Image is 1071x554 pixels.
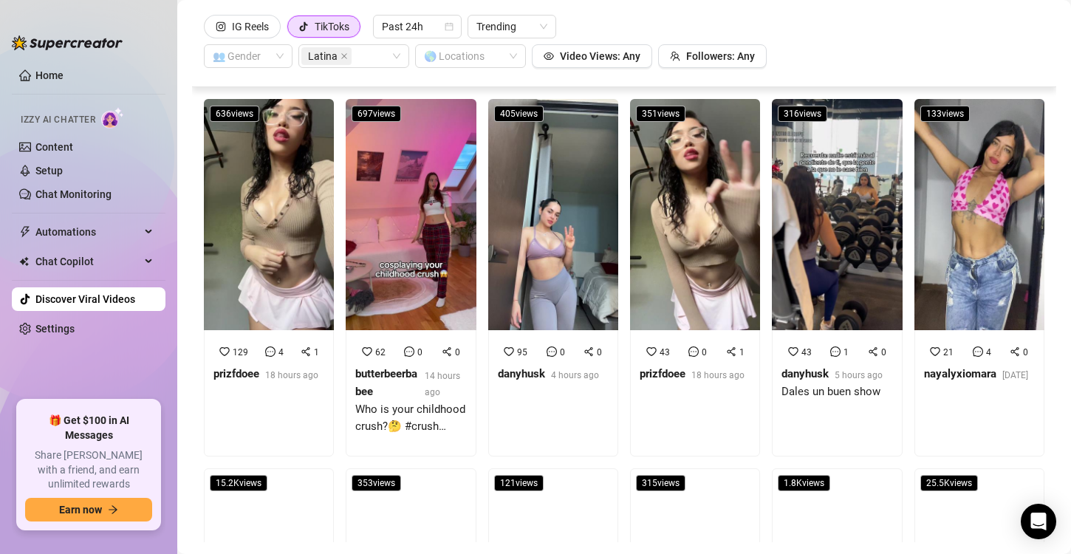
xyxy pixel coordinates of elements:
span: 0 [455,347,460,358]
span: message [265,346,276,357]
span: 0 [597,347,602,358]
span: Automations [35,220,140,244]
span: message [830,346,841,357]
span: 0 [881,347,886,358]
a: Home [35,69,64,81]
a: Chat Monitoring [35,188,112,200]
span: 43 [801,347,812,358]
span: instagram [216,21,226,32]
a: 316viewsDales un buen show4310danyhusk5 hours agoDales un buen show [772,99,902,456]
span: message [404,346,414,357]
a: 351views4301prizfdoee18 hours ago [630,99,760,456]
span: Trending [476,16,547,38]
span: 15.2K views [210,475,267,491]
span: 🎁 Get $100 in AI Messages [25,414,152,442]
span: share-alt [868,346,878,357]
span: 0 [417,347,422,358]
span: Video Views: Any [560,50,640,62]
span: message [688,346,699,357]
span: tik-tok [298,21,309,32]
a: 636views12941prizfdoee18 hours ago [204,99,334,456]
span: message [973,346,983,357]
div: TikToks [315,16,349,38]
span: [DATE] [1002,370,1028,380]
span: Chat Copilot [35,250,140,273]
span: 25.5K views [920,475,978,491]
button: Video Views: Any [532,44,652,68]
span: 129 [233,347,248,358]
span: 697 views [352,106,401,122]
span: heart [219,346,230,357]
span: 121 views [494,475,544,491]
a: Setup [35,165,63,177]
span: share-alt [442,346,452,357]
button: Earn nowarrow-right [25,498,152,521]
span: Followers: Any [686,50,755,62]
a: Discover Viral Videos [35,293,135,305]
span: 0 [560,347,565,358]
span: heart [788,346,798,357]
span: calendar [445,22,454,31]
span: 1 [844,347,849,358]
span: heart [646,346,657,357]
span: 636 views [210,106,259,122]
span: 1 [314,347,319,358]
span: 95 [517,347,527,358]
span: 4 [278,347,284,358]
span: arrow-right [108,505,118,515]
span: share-alt [1010,346,1020,357]
span: 21 [943,347,954,358]
img: Chat Copilot [19,256,29,267]
span: 0 [1023,347,1028,358]
span: heart [930,346,940,357]
span: heart [362,346,372,357]
button: Followers: Any [658,44,767,68]
span: 1.8K views [778,475,830,491]
span: Earn now [59,504,102,516]
a: Content [35,141,73,153]
div: Open Intercom Messenger [1021,504,1056,539]
img: logo-BBDzfeDw.svg [12,35,123,50]
span: Latina [301,47,352,65]
div: IG Reels [232,16,269,38]
span: 133 views [920,106,970,122]
strong: danyhusk [498,367,545,380]
span: thunderbolt [19,226,31,238]
span: share-alt [726,346,736,357]
span: heart [504,346,514,357]
img: Dales un buen show [772,99,902,330]
span: 353 views [352,475,401,491]
span: 4 [986,347,991,358]
span: share-alt [301,346,311,357]
span: 315 views [636,475,685,491]
a: 405views9500danyhusk4 hours ago [488,99,618,456]
div: Dales un buen show [781,383,883,401]
a: 697viewsWho is your childhood crush?🤔 #crush #hermionegranger #cosplay #nerdygirl #harrypottergir... [346,99,476,456]
span: 5 hours ago [835,370,883,380]
span: share-alt [584,346,594,357]
div: Who is your childhood crush?🤔 #crush #hermionegranger #cosplay #nerdygirl #harrypottergirl #harry... [355,401,466,436]
img: Who is your childhood crush?🤔 #crush #hermionegranger #cosplay #nerdygirl #harrypottergirl #harry... [346,99,476,330]
strong: prizfdoee [640,367,685,380]
span: 4 hours ago [551,370,599,380]
span: 43 [660,347,670,358]
span: message [547,346,557,357]
span: 18 hours ago [691,370,745,380]
span: 18 hours ago [265,370,318,380]
span: Past 24h [382,16,453,38]
span: team [670,51,680,61]
a: 133views2140nayalyxiomara[DATE] [914,99,1044,456]
span: 316 views [778,106,827,122]
span: 1 [739,347,745,358]
strong: danyhusk [781,367,829,380]
img: AI Chatter [101,107,124,129]
span: 0 [702,347,707,358]
strong: prizfdoee [213,367,259,380]
span: 351 views [636,106,685,122]
strong: nayalyxiomara [924,367,996,380]
span: Izzy AI Chatter [21,113,95,127]
span: close [341,52,348,60]
span: 14 hours ago [425,371,460,397]
span: Share [PERSON_NAME] with a friend, and earn unlimited rewards [25,448,152,492]
span: 62 [375,347,386,358]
